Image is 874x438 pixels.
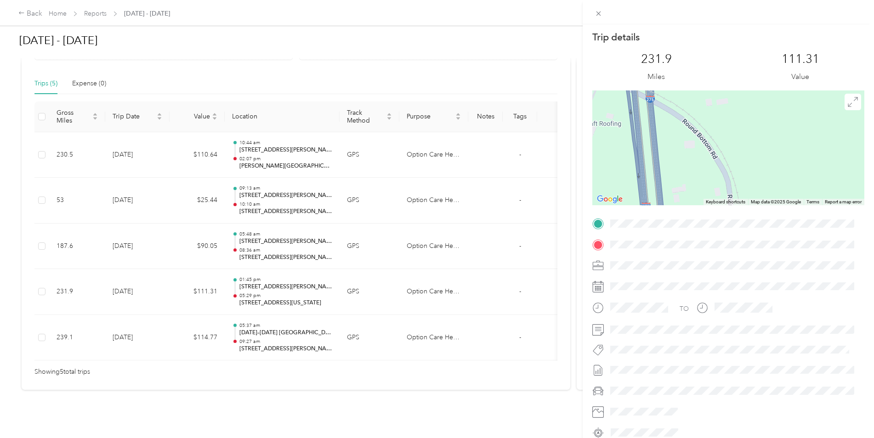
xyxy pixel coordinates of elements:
[825,199,862,204] a: Report a map error
[592,31,640,44] p: Trip details
[706,199,745,205] button: Keyboard shortcuts
[791,71,809,83] p: Value
[647,71,665,83] p: Miles
[595,193,625,205] img: Google
[641,52,672,67] p: 231.9
[751,199,801,204] span: Map data ©2025 Google
[823,387,874,438] iframe: Everlance-gr Chat Button Frame
[680,304,689,314] div: TO
[806,199,819,204] a: Terms (opens in new tab)
[782,52,819,67] p: 111.31
[595,193,625,205] a: Open this area in Google Maps (opens a new window)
